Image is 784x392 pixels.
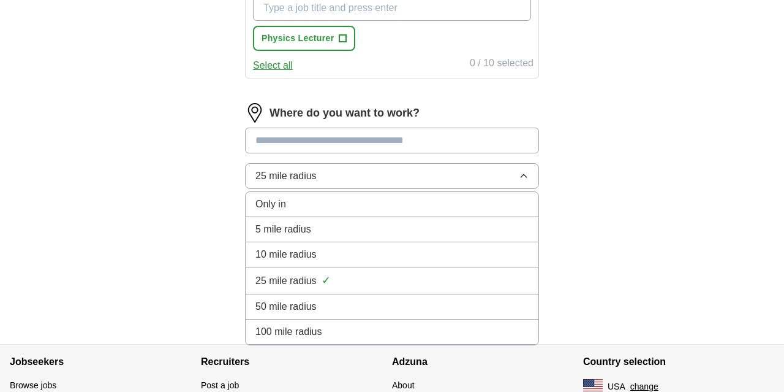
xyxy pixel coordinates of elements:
img: location.png [245,103,265,123]
span: 100 mile radius [255,325,322,339]
span: Only in [255,197,286,212]
span: 25 mile radius [255,274,317,288]
button: 25 mile radius [245,163,539,189]
label: Where do you want to work? [269,105,420,121]
span: 25 mile radius [255,169,317,183]
span: 10 mile radius [255,247,317,262]
span: Physics Lecturer [262,32,334,45]
button: Physics Lecturer [253,26,355,51]
span: 50 mile radius [255,299,317,314]
a: Post a job [201,380,239,390]
a: About [392,380,415,390]
button: Select all [253,58,293,73]
div: 0 / 10 selected [470,56,533,73]
h4: Country selection [583,345,774,379]
span: 5 mile radius [255,222,311,237]
a: Browse jobs [10,380,56,390]
span: ✓ [322,272,331,289]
